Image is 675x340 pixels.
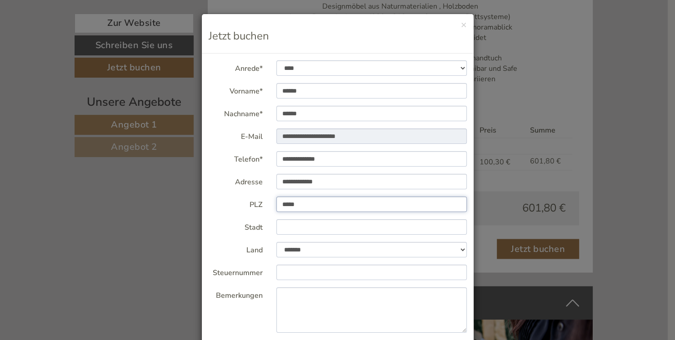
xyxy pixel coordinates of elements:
[202,242,270,256] label: Land
[202,287,270,301] label: Bemerkungen
[7,25,152,52] div: Guten Tag, wie können wir Ihnen helfen?
[297,235,358,255] button: Senden
[162,7,196,22] div: [DATE]
[202,106,270,119] label: Nachname*
[202,197,270,210] label: PLZ
[202,83,270,97] label: Vorname*
[14,44,147,50] small: 07:20
[209,30,467,42] h3: Jetzt buchen
[14,26,147,34] div: Hotel Kristall
[202,174,270,187] label: Adresse
[461,20,467,30] button: ×
[202,151,270,165] label: Telefon*
[202,60,270,74] label: Anrede*
[202,128,270,142] label: E-Mail
[202,265,270,278] label: Steuernummer
[202,219,270,233] label: Stadt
